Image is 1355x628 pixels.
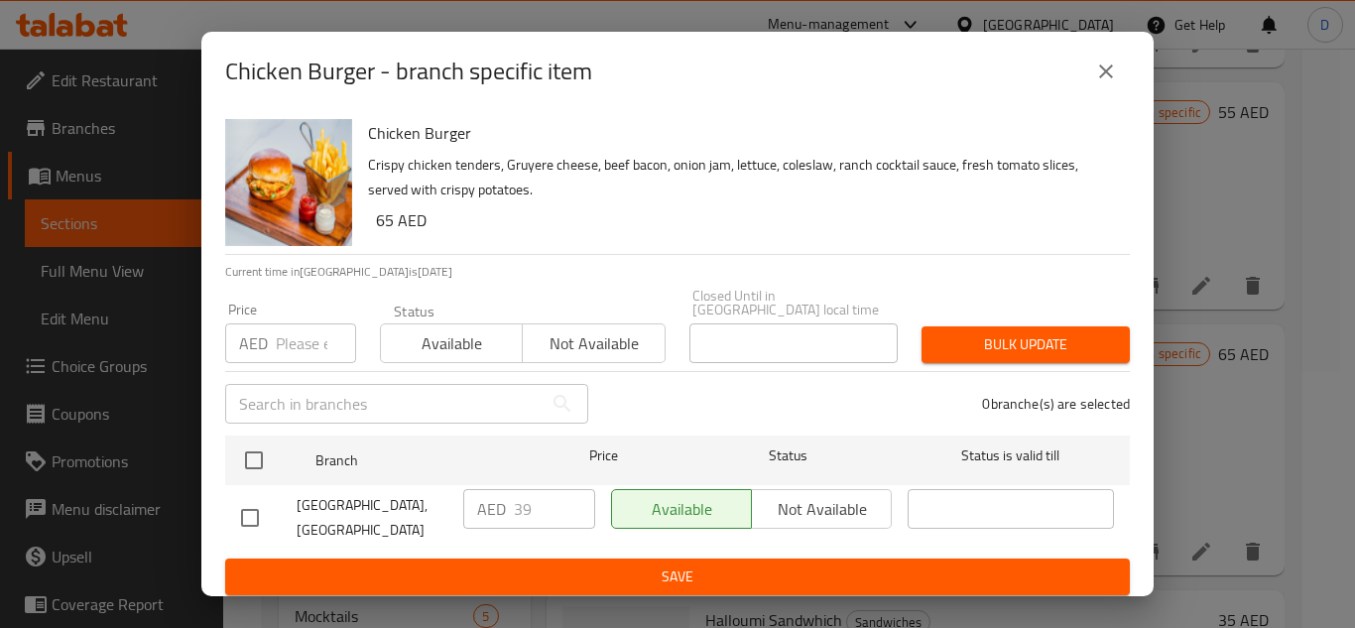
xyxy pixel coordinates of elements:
h6: Chicken Burger [368,119,1114,147]
img: Chicken Burger [225,119,352,246]
span: Status is valid till [908,443,1114,468]
p: AED [239,331,268,355]
span: Status [685,443,892,468]
p: AED [477,497,506,521]
span: Bulk update [937,332,1114,357]
span: Not available [531,329,657,358]
button: close [1082,48,1130,95]
span: Branch [315,448,522,473]
span: Save [241,565,1114,589]
span: [GEOGRAPHIC_DATA], [GEOGRAPHIC_DATA] [297,493,447,543]
input: Search in branches [225,384,543,424]
button: Not available [522,323,665,363]
span: Price [538,443,670,468]
input: Please enter price [514,489,595,529]
button: Available [380,323,523,363]
h2: Chicken Burger - branch specific item [225,56,592,87]
button: Save [225,559,1130,595]
p: Crispy chicken tenders, Gruyere cheese, beef bacon, onion jam, lettuce, coleslaw, ranch cocktail ... [368,153,1114,202]
p: 0 branche(s) are selected [982,394,1130,414]
h6: 65 AED [376,206,1114,234]
button: Bulk update [922,326,1130,363]
input: Please enter price [276,323,356,363]
p: Current time in [GEOGRAPHIC_DATA] is [DATE] [225,263,1130,281]
span: Available [389,329,515,358]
